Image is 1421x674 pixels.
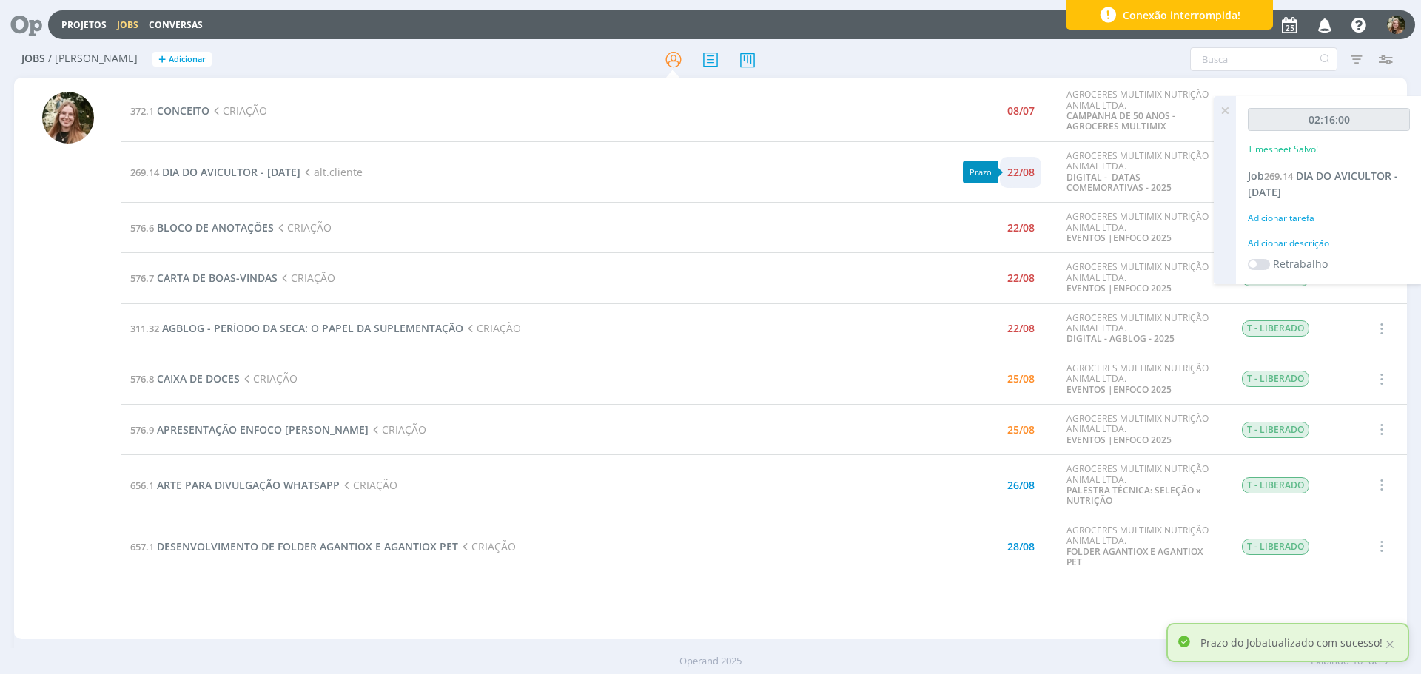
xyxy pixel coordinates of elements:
span: CRIAÇÃO [240,371,298,385]
span: T - LIBERADO [1242,539,1309,555]
span: T - LIBERADO [1242,320,1309,337]
button: Jobs [112,19,143,31]
span: CRIAÇÃO [340,478,397,492]
a: EVENTOS |ENFOCO 2025 [1066,282,1172,294]
span: DIA DO AVICULTOR - [DATE] [162,165,300,179]
div: AGROCERES MULTIMIX NUTRIÇÃO ANIMAL LTDA. [1066,525,1219,568]
button: L [1386,12,1406,38]
p: Timesheet Salvo! [1248,143,1318,156]
span: + [158,52,166,67]
span: ARTE PARA DIVULGAÇÃO WHATSAPP [157,478,340,492]
span: T - LIBERADO [1242,371,1309,387]
div: Adicionar tarefa [1248,212,1410,225]
a: 372.1CONCEITO [130,104,209,118]
span: APRESENTAÇÃO ENFOCO [PERSON_NAME] [157,422,369,437]
span: T - LIBERADO [1242,477,1309,493]
span: Jobs [21,53,45,65]
p: Prazo do Job atualizado com sucesso! [1200,635,1383,650]
a: 576.9APRESENTAÇÃO ENFOCO [PERSON_NAME] [130,422,369,437]
a: Projetos [61,18,107,31]
span: DESENVOLVIMENTO DE FOLDER AGANTIOX E AGANTIOX PET [157,539,458,553]
span: DIA DO AVICULTOR - [DATE] [1248,169,1398,199]
span: CAIXA DE DOCES [157,371,240,385]
label: Retrabalho [1273,256,1328,272]
span: 576.6 [130,221,154,235]
span: Adicionar [169,55,206,64]
div: AGROCERES MULTIMIX NUTRIÇÃO ANIMAL LTDA. [1066,262,1219,294]
a: DIGITAL - AGBLOG - 2025 [1066,332,1175,345]
div: AGROCERES MULTIMIX NUTRIÇÃO ANIMAL LTDA. [1066,363,1219,395]
span: CRIAÇÃO [209,104,267,118]
button: Conversas [144,19,207,31]
span: CONCEITO [157,104,209,118]
input: Busca [1190,47,1337,71]
span: 576.7 [130,272,154,285]
a: Job269.14DIA DO AVICULTOR - [DATE] [1248,169,1398,199]
a: 269.14DIA DO AVICULTOR - [DATE] [130,165,300,179]
div: 22/08 [1007,223,1035,233]
div: 26/08 [1007,480,1035,491]
span: 269.14 [1264,169,1293,183]
button: +Adicionar [152,52,212,67]
a: EVENTOS |ENFOCO 2025 [1066,434,1172,446]
div: AGROCERES MULTIMIX NUTRIÇÃO ANIMAL LTDA. [1066,151,1219,194]
span: CRIAÇÃO [458,539,516,553]
span: alt.cliente [300,165,363,179]
div: 25/08 [1007,374,1035,384]
a: EVENTOS |ENFOCO 2025 [1066,383,1172,396]
span: T - LIBERADO [1242,422,1309,438]
span: CARTA DE BOAS-VINDAS [157,271,278,285]
span: Conexão interrompida! [1123,7,1240,23]
span: BLOCO DE ANOTAÇÕES [157,220,274,235]
div: AGROCERES MULTIMIX NUTRIÇÃO ANIMAL LTDA. [1066,464,1219,507]
div: Adicionar descrição [1248,237,1410,250]
span: 269.14 [130,166,159,179]
div: AGROCERES MULTIMIX NUTRIÇÃO ANIMAL LTDA. [1066,212,1219,243]
img: L [42,92,94,144]
div: AGROCERES MULTIMIX NUTRIÇÃO ANIMAL LTDA. [1066,313,1219,345]
div: 22/08 [1007,323,1035,334]
span: / [PERSON_NAME] [48,53,138,65]
span: 657.1 [130,540,154,553]
a: Conversas [149,18,203,31]
a: EVENTOS |ENFOCO 2025 [1066,232,1172,244]
a: 311.32AGBLOG - PERÍODO DA SECA: O PAPEL DA SUPLEMENTAÇÃO [130,321,463,335]
a: DIGITAL - DATAS COMEMORATIVAS - 2025 [1066,171,1172,194]
span: CRIAÇÃO [278,271,335,285]
div: AGROCERES MULTIMIX NUTRIÇÃO ANIMAL LTDA. [1066,90,1219,132]
div: 22/08 [1007,167,1035,178]
a: CAMPANHA DE 50 ANOS - AGROCERES MULTIMIX [1066,109,1175,132]
span: AGBLOG - PERÍODO DA SECA: O PAPEL DA SUPLEMENTAÇÃO [162,321,463,335]
div: 08/07 [1007,106,1035,116]
span: CRIAÇÃO [369,422,426,437]
div: 28/08 [1007,542,1035,552]
span: 576.9 [130,423,154,437]
div: AGROCERES MULTIMIX NUTRIÇÃO ANIMAL LTDA. [1066,414,1219,445]
a: 576.7CARTA DE BOAS-VINDAS [130,271,278,285]
a: 656.1ARTE PARA DIVULGAÇÃO WHATSAPP [130,478,340,492]
a: 657.1DESENVOLVIMENTO DE FOLDER AGANTIOX E AGANTIOX PET [130,539,458,553]
span: 372.1 [130,104,154,118]
a: Jobs [117,18,138,31]
div: Prazo [963,161,998,183]
span: 576.8 [130,372,154,385]
div: 22/08 [1007,273,1035,283]
a: FOLDER AGANTIOX E AGANTIOX PET [1066,545,1203,568]
span: CRIAÇÃO [463,321,521,335]
span: 656.1 [130,479,154,492]
img: L [1387,16,1405,34]
a: PALESTRA TÉCNICA: SELEÇÃO x NUTRIÇÃO [1066,484,1201,507]
span: 311.32 [130,322,159,335]
a: 576.8CAIXA DE DOCES [130,371,240,385]
span: CRIAÇÃO [274,220,332,235]
a: 576.6BLOCO DE ANOTAÇÕES [130,220,274,235]
button: Projetos [57,19,111,31]
div: 25/08 [1007,425,1035,435]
